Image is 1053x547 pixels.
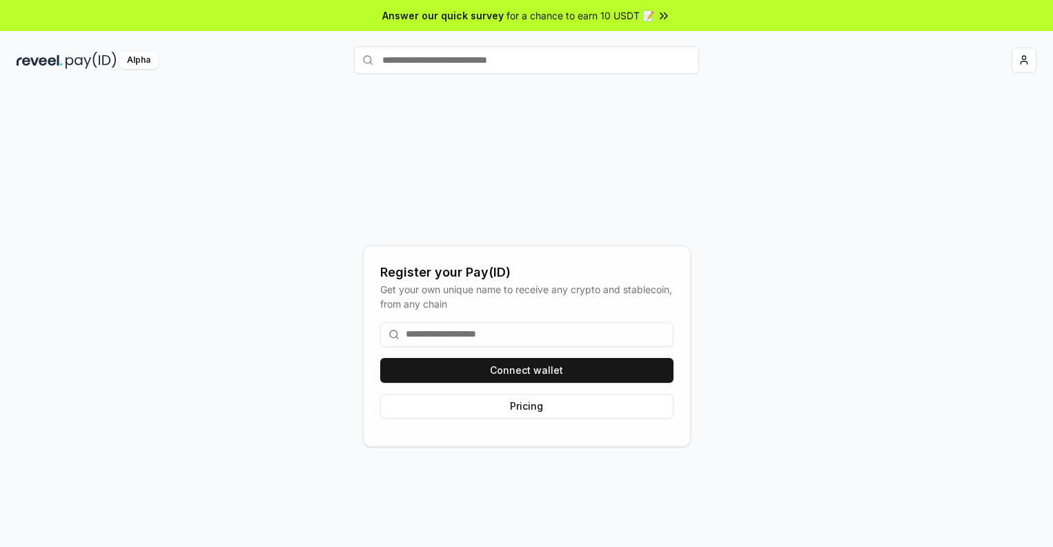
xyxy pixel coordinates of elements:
button: Pricing [380,394,673,419]
div: Alpha [119,52,158,69]
div: Register your Pay(ID) [380,263,673,282]
span: Answer our quick survey [382,8,504,23]
img: reveel_dark [17,52,63,69]
span: for a chance to earn 10 USDT 📝 [506,8,654,23]
img: pay_id [66,52,117,69]
button: Connect wallet [380,358,673,383]
div: Get your own unique name to receive any crypto and stablecoin, from any chain [380,282,673,311]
